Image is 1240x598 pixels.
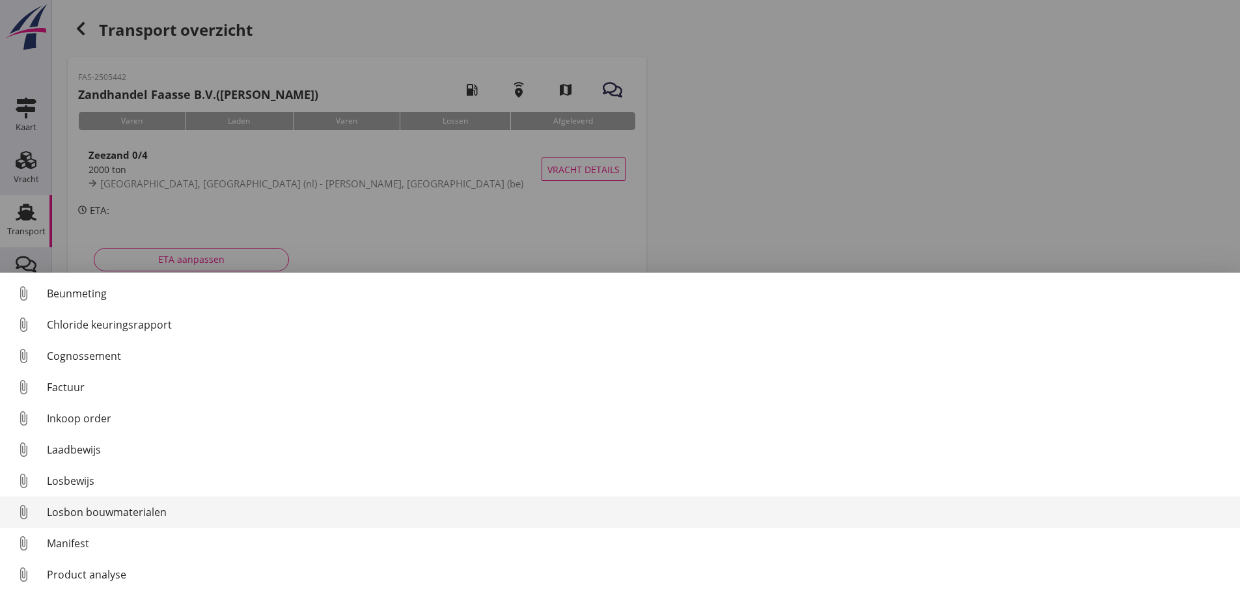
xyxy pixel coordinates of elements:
[13,283,34,304] i: attach_file
[47,379,1230,395] div: Factuur
[47,504,1230,520] div: Losbon bouwmaterialen
[47,473,1230,489] div: Losbewijs
[13,502,34,523] i: attach_file
[47,442,1230,457] div: Laadbewijs
[47,567,1230,582] div: Product analyse
[13,533,34,554] i: attach_file
[47,286,1230,301] div: Beunmeting
[47,317,1230,333] div: Chloride keuringsrapport
[47,411,1230,426] div: Inkoop order
[13,346,34,366] i: attach_file
[13,377,34,398] i: attach_file
[13,408,34,429] i: attach_file
[13,314,34,335] i: attach_file
[13,564,34,585] i: attach_file
[13,470,34,491] i: attach_file
[13,439,34,460] i: attach_file
[47,348,1230,364] div: Cognossement
[47,536,1230,551] div: Manifest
